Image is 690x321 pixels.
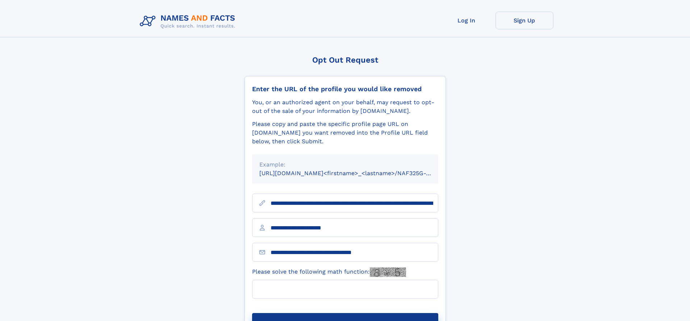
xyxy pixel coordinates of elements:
div: Example: [259,160,431,169]
img: Logo Names and Facts [137,12,241,31]
small: [URL][DOMAIN_NAME]<firstname>_<lastname>/NAF325G-xxxxxxxx [259,170,452,177]
div: Enter the URL of the profile you would like removed [252,85,438,93]
div: You, or an authorized agent on your behalf, may request to opt-out of the sale of your informatio... [252,98,438,115]
label: Please solve the following math function: [252,267,406,277]
div: Please copy and paste the specific profile page URL on [DOMAIN_NAME] you want removed into the Pr... [252,120,438,146]
a: Sign Up [495,12,553,29]
div: Opt Out Request [244,55,446,64]
a: Log In [438,12,495,29]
